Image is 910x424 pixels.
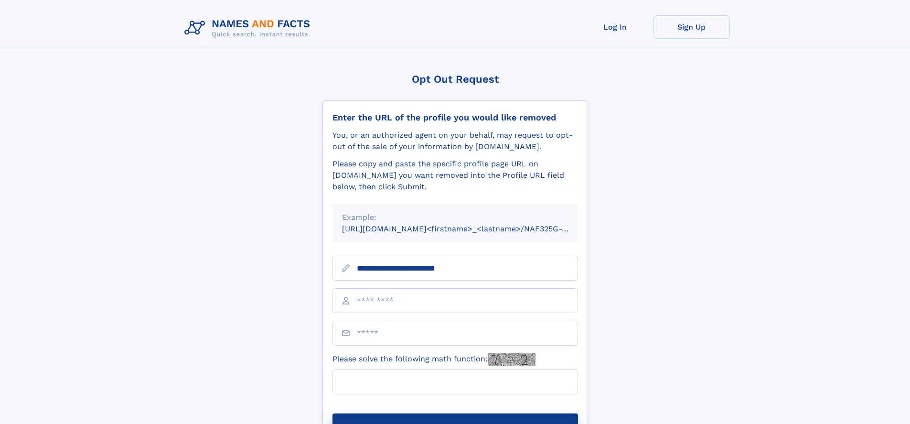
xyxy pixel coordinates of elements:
div: Example: [342,212,568,223]
img: Logo Names and Facts [181,15,318,41]
div: Opt Out Request [322,73,588,85]
a: Sign Up [653,15,730,39]
div: Enter the URL of the profile you would like removed [332,112,578,123]
div: Please copy and paste the specific profile page URL on [DOMAIN_NAME] you want removed into the Pr... [332,158,578,193]
a: Log In [577,15,653,39]
small: [URL][DOMAIN_NAME]<firstname>_<lastname>/NAF325G-xxxxxxxx [342,224,596,233]
label: Please solve the following math function: [332,353,535,366]
div: You, or an authorized agent on your behalf, may request to opt-out of the sale of your informatio... [332,130,578,152]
